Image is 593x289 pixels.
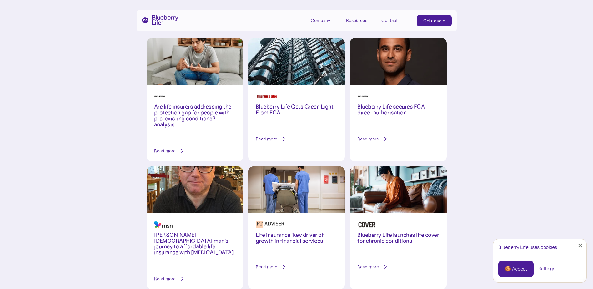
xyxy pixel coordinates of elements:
[346,18,367,23] div: Resources
[256,232,337,244] h3: Life insurance ‘key driver of growth in financial services’
[357,136,379,142] div: Read more
[498,261,534,277] a: 🍪 Accept
[154,148,176,154] div: Read more
[311,18,330,23] div: Company
[154,232,236,256] h3: [PERSON_NAME] [DEMOGRAPHIC_DATA] man's journey to affordable life insurance with [MEDICAL_DATA]
[357,104,439,116] h3: Blueberry Life secures FCA direct authorisation
[423,18,445,24] div: Get a quote
[256,104,337,116] h3: Blueberry Life Gets Green Light From FCA
[574,239,586,252] a: Close Cookie Popup
[311,15,339,25] div: Company
[350,85,446,150] a: Blueberry Life secures FCA direct authorisationRead more
[417,15,452,26] a: Get a quote
[498,244,581,250] div: Blueberry Life uses cookies
[357,264,379,270] div: Read more
[256,136,277,142] div: Read more
[142,15,178,25] a: home
[381,15,410,25] a: Contact
[346,15,374,25] div: Resources
[350,213,446,278] a: Blueberry Life launches life cover for chronic conditionsRead more
[248,213,345,278] a: Life insurance ‘key driver of growth in financial services’Read more
[154,276,176,282] div: Read more
[154,104,236,128] h3: Are life insurers addressing the protection gap for people with pre-existing conditions? – analysis
[505,266,527,272] div: 🍪 Accept
[539,266,555,272] a: Settings
[381,18,398,23] div: Contact
[248,85,345,150] a: Blueberry Life Gets Green Light From FCARead more
[147,85,243,161] a: Are life insurers addressing the protection gap for people with pre-existing conditions? – analys...
[256,264,277,270] div: Read more
[357,232,439,244] h3: Blueberry Life launches life cover for chronic conditions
